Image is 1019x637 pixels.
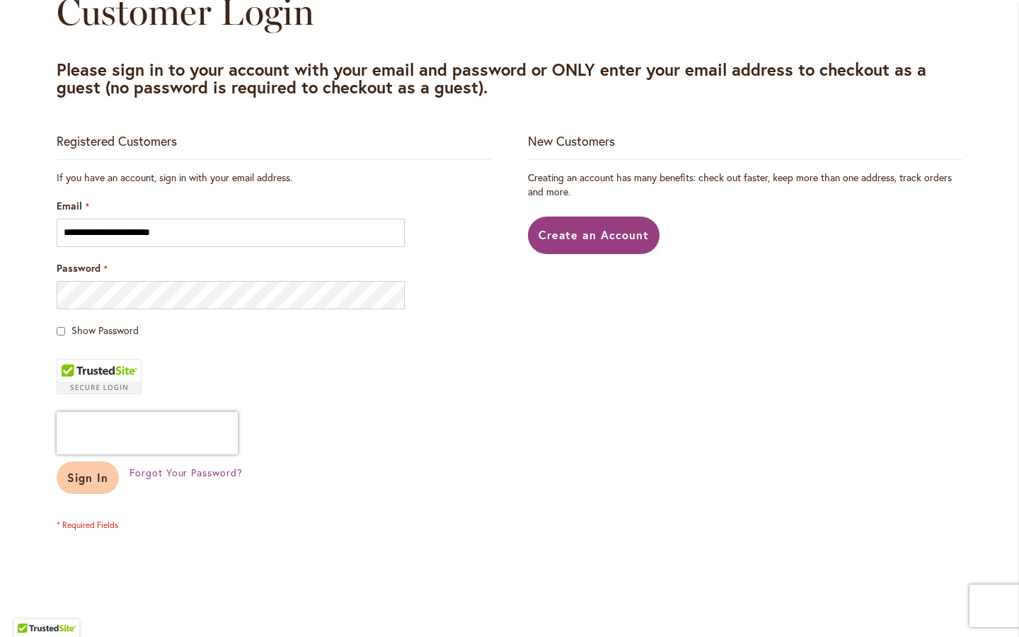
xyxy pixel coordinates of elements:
[129,466,243,479] span: Forgot Your Password?
[57,132,177,149] strong: Registered Customers
[57,58,926,98] strong: Please sign in to your account with your email and password or ONLY enter your email address to c...
[129,466,243,480] a: Forgot Your Password?
[57,199,82,212] span: Email
[57,461,119,494] button: Sign In
[57,359,142,394] div: TrustedSite Certified
[11,587,50,626] iframe: Launch Accessibility Center
[57,261,100,275] span: Password
[528,132,615,149] strong: New Customers
[71,323,139,337] span: Show Password
[528,217,660,254] a: Create an Account
[539,227,650,242] span: Create an Account
[528,171,962,199] p: Creating an account has many benefits: check out faster, keep more than one address, track orders...
[57,412,238,454] iframe: reCAPTCHA
[67,470,108,485] span: Sign In
[57,171,491,185] div: If you have an account, sign in with your email address.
